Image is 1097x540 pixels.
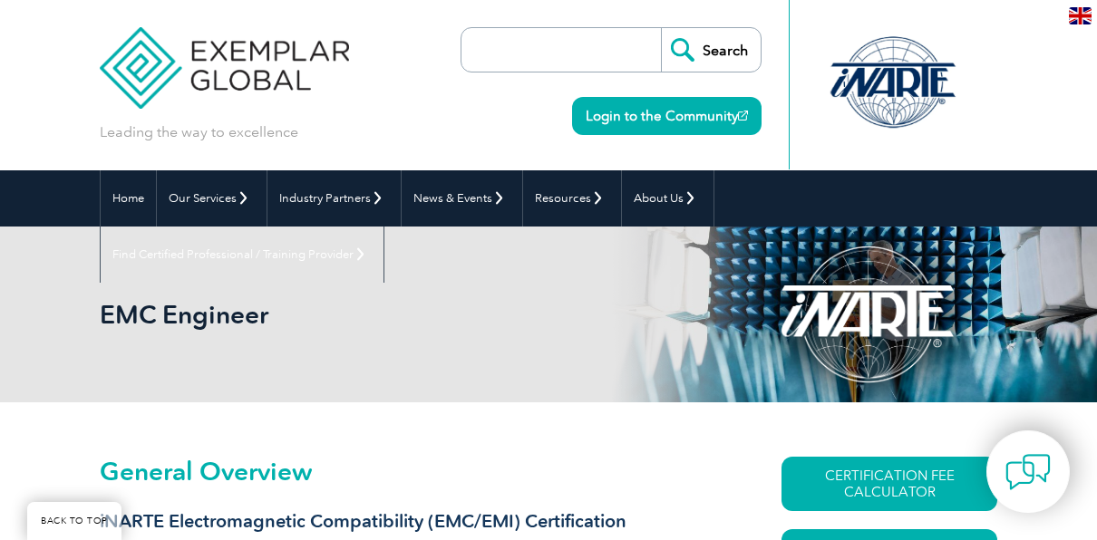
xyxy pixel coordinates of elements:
h1: EMC Engineer [100,299,594,330]
a: CERTIFICATION FEE CALCULATOR [781,457,997,511]
input: Search [661,28,761,72]
h2: General Overview [100,457,728,486]
a: Home [101,170,156,227]
h3: iNARTE Electromagnetic Compatibility (EMC/EMI) Certification [100,510,728,533]
img: en [1069,7,1092,24]
a: Resources [523,170,621,227]
img: contact-chat.png [1005,449,1051,495]
a: Our Services [157,170,267,227]
a: Industry Partners [267,170,401,227]
a: Find Certified Professional / Training Provider [101,227,383,283]
a: Login to the Community [572,97,762,135]
a: About Us [622,170,714,227]
a: News & Events [402,170,522,227]
p: Leading the way to excellence [100,122,298,142]
a: BACK TO TOP [27,502,121,540]
img: open_square.png [738,111,748,121]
